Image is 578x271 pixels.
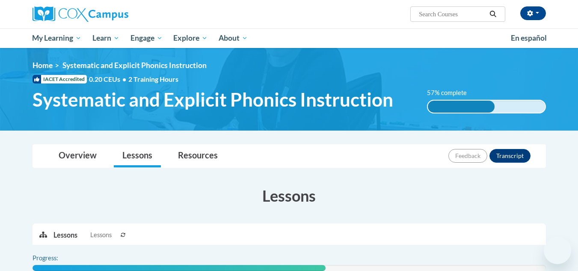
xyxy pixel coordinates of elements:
[128,75,178,83] span: 2 Training Hours
[418,9,486,19] input: Search Courses
[213,28,253,48] a: About
[32,33,81,43] span: My Learning
[169,145,226,167] a: Resources
[89,74,128,84] span: 0.20 CEUs
[33,185,546,206] h3: Lessons
[168,28,213,48] a: Explore
[33,6,195,22] a: Cox Campus
[173,33,207,43] span: Explore
[20,28,559,48] div: Main menu
[92,33,119,43] span: Learn
[489,149,531,163] button: Transcript
[90,230,112,240] span: Lessons
[27,28,87,48] a: My Learning
[505,29,552,47] a: En español
[219,33,248,43] span: About
[33,61,53,70] a: Home
[33,75,87,83] span: IACET Accredited
[62,61,207,70] span: Systematic and Explicit Phonics Instruction
[50,145,105,167] a: Overview
[544,237,571,264] iframe: Button to launch messaging window
[511,33,547,42] span: En español
[114,145,161,167] a: Lessons
[486,9,499,19] button: Search
[125,28,168,48] a: Engage
[87,28,125,48] a: Learn
[520,6,546,20] button: Account Settings
[427,88,476,98] label: 57% complete
[130,33,163,43] span: Engage
[33,88,393,111] span: Systematic and Explicit Phonics Instruction
[53,230,77,240] p: Lessons
[428,101,495,113] div: 57% complete
[448,149,487,163] button: Feedback
[122,75,126,83] span: •
[33,6,128,22] img: Cox Campus
[33,253,82,263] label: Progress:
